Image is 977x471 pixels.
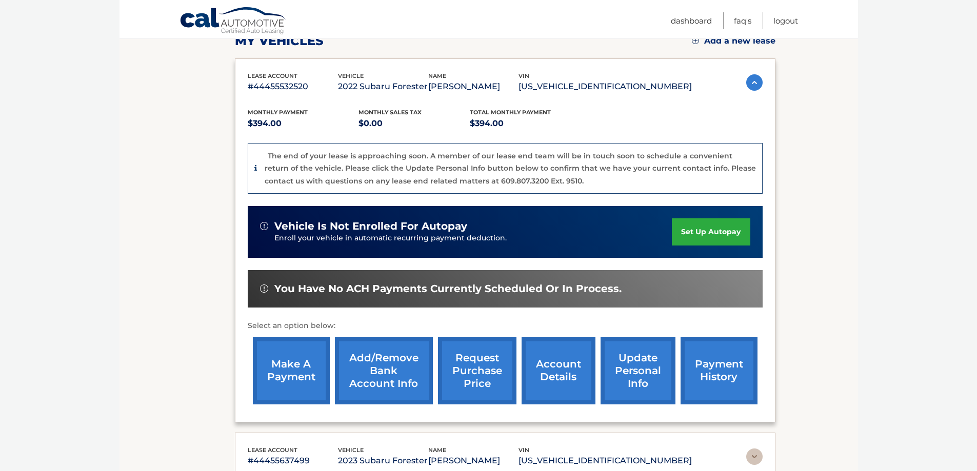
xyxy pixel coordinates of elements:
span: vehicle [338,446,364,454]
span: lease account [248,72,297,79]
p: [US_VEHICLE_IDENTIFICATION_NUMBER] [519,79,692,94]
p: $394.00 [248,116,359,131]
a: FAQ's [734,12,751,29]
a: set up autopay [672,218,750,245]
span: name [428,72,446,79]
a: update personal info [601,337,675,404]
span: vehicle [338,72,364,79]
span: vehicle is not enrolled for autopay [274,220,467,233]
a: account details [522,337,595,404]
p: #44455637499 [248,454,338,468]
p: [PERSON_NAME] [428,79,519,94]
span: You have no ACH payments currently scheduled or in process. [274,282,622,295]
a: Add a new lease [692,36,775,46]
p: Enroll your vehicle in automatic recurring payment deduction. [274,233,672,244]
a: request purchase price [438,337,516,404]
p: The end of your lease is approaching soon. A member of our lease end team will be in touch soon t... [265,151,756,186]
a: Dashboard [671,12,712,29]
span: name [428,446,446,454]
p: [PERSON_NAME] [428,454,519,468]
span: lease account [248,446,297,454]
span: Total Monthly Payment [470,109,551,116]
img: add.svg [692,37,699,44]
span: vin [519,72,529,79]
p: $394.00 [470,116,581,131]
a: Cal Automotive [180,7,287,36]
a: Add/Remove bank account info [335,337,433,404]
img: alert-white.svg [260,284,268,293]
a: payment history [681,337,757,404]
a: Logout [773,12,798,29]
p: [US_VEHICLE_IDENTIFICATION_NUMBER] [519,454,692,468]
a: make a payment [253,337,330,404]
span: Monthly sales Tax [358,109,422,116]
span: vin [519,446,529,454]
p: 2022 Subaru Forester [338,79,428,94]
img: alert-white.svg [260,222,268,230]
p: #44455532520 [248,79,338,94]
span: Monthly Payment [248,109,308,116]
p: $0.00 [358,116,470,131]
h2: my vehicles [235,33,324,49]
img: accordion-rest.svg [746,448,763,465]
img: accordion-active.svg [746,74,763,91]
p: Select an option below: [248,320,763,332]
p: 2023 Subaru Forester [338,454,428,468]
